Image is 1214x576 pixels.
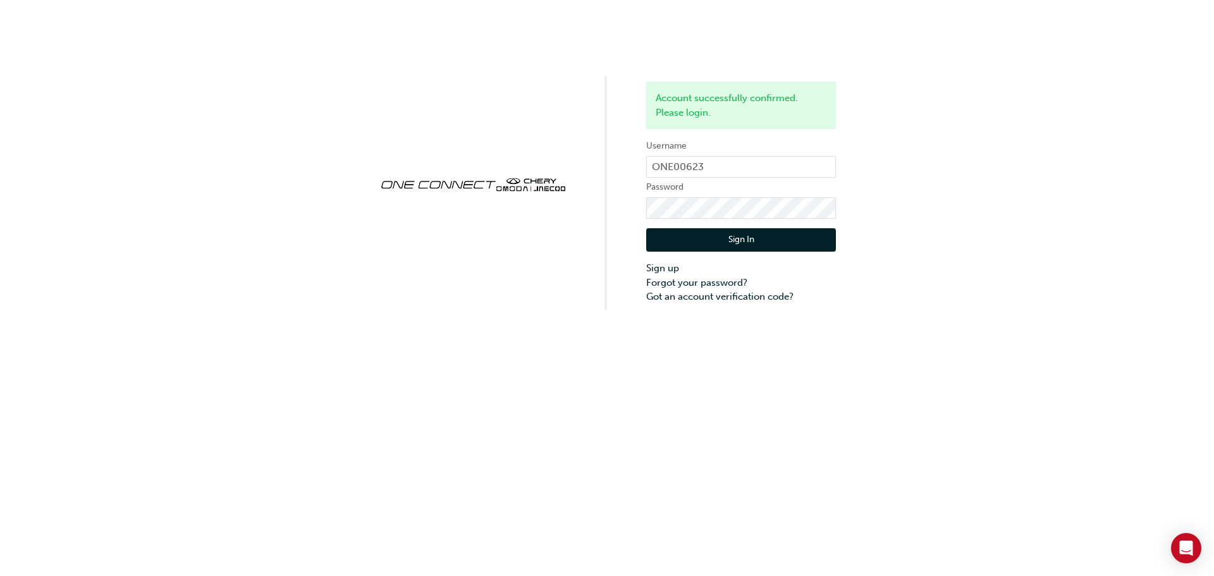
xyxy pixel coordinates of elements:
a: Forgot your password? [646,276,836,290]
button: Sign In [646,228,836,252]
label: Password [646,180,836,195]
div: Account successfully confirmed. Please login. [646,82,836,129]
a: Got an account verification code? [646,290,836,304]
img: oneconnect [378,167,568,200]
label: Username [646,138,836,154]
div: Open Intercom Messenger [1171,533,1201,563]
a: Sign up [646,261,836,276]
input: Username [646,156,836,178]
